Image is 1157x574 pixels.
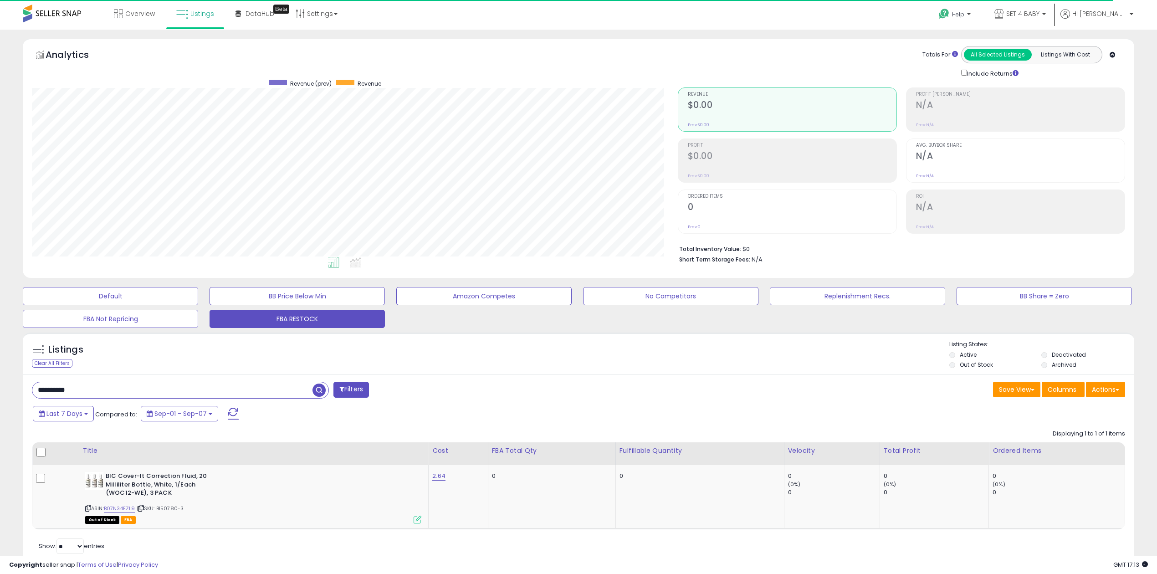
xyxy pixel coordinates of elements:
span: Revenue (prev) [290,80,332,87]
h2: N/A [916,151,1125,163]
span: FBA [121,516,136,524]
span: Overview [125,9,155,18]
small: (0%) [884,481,896,488]
label: Active [960,351,977,359]
div: 0 [788,488,880,497]
span: Sep-01 - Sep-07 [154,409,207,418]
div: 0 [993,488,1125,497]
button: BB Price Below Min [210,287,385,305]
span: SET 4 BABY [1006,9,1039,18]
button: Last 7 Days [33,406,94,421]
span: Hi [PERSON_NAME] [1072,9,1127,18]
button: Sep-01 - Sep-07 [141,406,218,421]
a: B07N34FZL9 [104,505,135,512]
button: Columns [1042,382,1085,397]
div: ASIN: [85,472,422,523]
button: FBA RESTOCK [210,310,385,328]
span: Show: entries [39,542,104,550]
h2: 0 [688,202,896,214]
h2: $0.00 [688,100,896,112]
div: 0 [788,472,880,480]
span: Revenue [688,92,896,97]
button: Actions [1086,382,1125,397]
i: Get Help [938,8,950,20]
div: 0 [993,472,1125,480]
span: Ordered Items [688,194,896,199]
a: Terms of Use [78,560,117,569]
button: Default [23,287,198,305]
span: | SKU: BI50780-3 [137,505,184,512]
h5: Listings [48,343,83,356]
span: N/A [752,255,763,264]
strong: Copyright [9,560,42,569]
span: Profit [688,143,896,148]
b: Total Inventory Value: [679,245,741,253]
button: BB Share = Zero [957,287,1132,305]
button: No Competitors [583,287,758,305]
span: ROI [916,194,1125,199]
a: Help [932,1,980,30]
div: Title [83,446,425,456]
button: All Selected Listings [964,49,1032,61]
button: Filters [333,382,369,398]
span: 2025-09-15 17:13 GMT [1113,560,1148,569]
span: Revenue [358,80,381,87]
div: 0 [884,488,989,497]
li: $0 [679,243,1119,254]
div: 0 [619,472,777,480]
h5: Analytics [46,48,107,63]
small: Prev: N/A [916,224,934,230]
small: Prev: N/A [916,173,934,179]
div: Totals For [922,51,958,59]
div: FBA Total Qty [492,446,612,456]
small: Prev: $0.00 [688,122,709,128]
div: Displaying 1 to 1 of 1 items [1053,430,1125,438]
span: DataHub [246,9,274,18]
span: Last 7 Days [46,409,82,418]
label: Deactivated [1052,351,1086,359]
small: (0%) [788,481,801,488]
div: Tooltip anchor [273,5,289,14]
span: Profit [PERSON_NAME] [916,92,1125,97]
small: Prev: $0.00 [688,173,709,179]
span: Compared to: [95,410,137,419]
div: Ordered Items [993,446,1121,456]
small: Prev: 0 [688,224,701,230]
button: Save View [993,382,1040,397]
span: Columns [1048,385,1076,394]
span: All listings that are currently out of stock and unavailable for purchase on Amazon [85,516,119,524]
small: Prev: N/A [916,122,934,128]
h2: N/A [916,202,1125,214]
p: Listing States: [949,340,1134,349]
div: Velocity [788,446,876,456]
b: BIC Cover-It Correction Fluid, 20 Milliliter Bottle, White, 1/Each (WOC12-WE), 3 PACK [106,472,216,500]
b: Short Term Storage Fees: [679,256,750,263]
div: seller snap | | [9,561,158,569]
button: Replenishment Recs. [770,287,945,305]
a: 2.64 [432,471,445,481]
small: (0%) [993,481,1005,488]
div: Total Profit [884,446,985,456]
div: 0 [492,472,609,480]
h2: N/A [916,100,1125,112]
label: Archived [1052,361,1076,369]
h2: $0.00 [688,151,896,163]
button: Amazon Competes [396,287,572,305]
img: 41+OSYKGLOL._SL40_.jpg [85,472,103,490]
a: Privacy Policy [118,560,158,569]
button: Listings With Cost [1031,49,1099,61]
span: Listings [190,9,214,18]
div: 0 [884,472,989,480]
div: Include Returns [954,68,1029,78]
div: Fulfillable Quantity [619,446,780,456]
span: Avg. Buybox Share [916,143,1125,148]
label: Out of Stock [960,361,993,369]
div: Cost [432,446,484,456]
button: FBA Not Repricing [23,310,198,328]
a: Hi [PERSON_NAME] [1060,9,1133,30]
div: Clear All Filters [32,359,72,368]
span: Help [952,10,964,18]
